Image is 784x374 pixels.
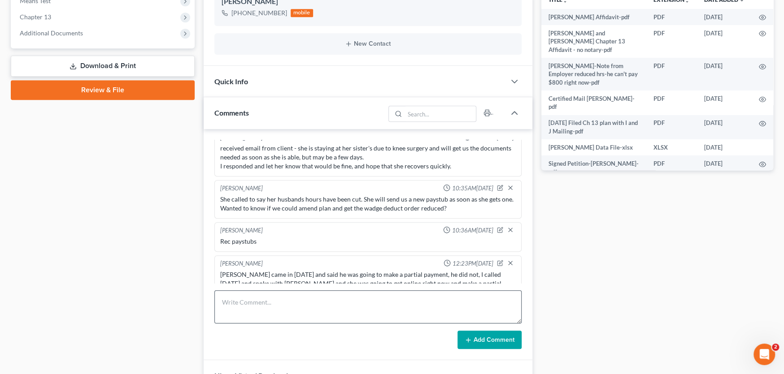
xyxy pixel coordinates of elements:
[646,155,697,180] td: PDF
[214,108,249,117] span: Comments
[646,9,697,25] td: PDF
[541,9,647,25] td: [PERSON_NAME] Affidavit-pdf
[11,80,195,100] a: Review & File
[697,139,752,155] td: [DATE]
[697,90,752,115] td: [DATE]
[541,90,647,115] td: Certified Mail [PERSON_NAME]-pdf
[231,9,287,17] div: [PHONE_NUMBER]
[220,144,516,171] div: received email from client - she is staying at her sister's due to knee surgery and will get us t...
[220,259,263,268] div: [PERSON_NAME]
[291,9,313,17] div: mobile
[11,56,195,77] a: Download & Print
[20,13,51,21] span: Chapter 13
[754,344,775,365] iframe: Intercom live chat
[772,344,779,351] span: 2
[220,237,516,246] div: Rec paystubs
[453,259,493,268] span: 12:23PM[DATE]
[646,115,697,140] td: PDF
[214,77,248,86] span: Quick Info
[405,106,476,121] input: Search...
[646,139,697,155] td: XLSX
[646,90,697,115] td: PDF
[697,25,752,58] td: [DATE]
[697,115,752,140] td: [DATE]
[697,155,752,180] td: [DATE]
[452,226,493,235] span: 10:36AM[DATE]
[697,58,752,90] td: [DATE]
[541,25,647,58] td: [PERSON_NAME] and [PERSON_NAME] Chapter 13 Affidavit - no notary-pdf
[220,226,263,235] div: [PERSON_NAME]
[541,115,647,140] td: [DATE] Filed Ch 13 plan with I and J Mailing-pdf
[222,40,514,47] button: New Contact
[452,184,493,193] span: 10:35AM[DATE]
[541,139,647,155] td: [PERSON_NAME] Data File-xlsx
[697,9,752,25] td: [DATE]
[646,25,697,58] td: PDF
[541,155,647,180] td: Signed Petition-[PERSON_NAME]-pdf
[20,29,83,37] span: Additional Documents
[220,270,516,297] div: [PERSON_NAME] came in [DATE] and said he was going to make a partial payment, he did not, I calle...
[646,58,697,90] td: PDF
[220,184,263,193] div: [PERSON_NAME]
[220,195,516,213] div: She called to say her husbands hours have been cut. She will send us a new paystub as soon as she...
[457,331,522,349] button: Add Comment
[541,58,647,90] td: [PERSON_NAME]-Note from Employer reduced hrs-he can't pay $800 right now-pdf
